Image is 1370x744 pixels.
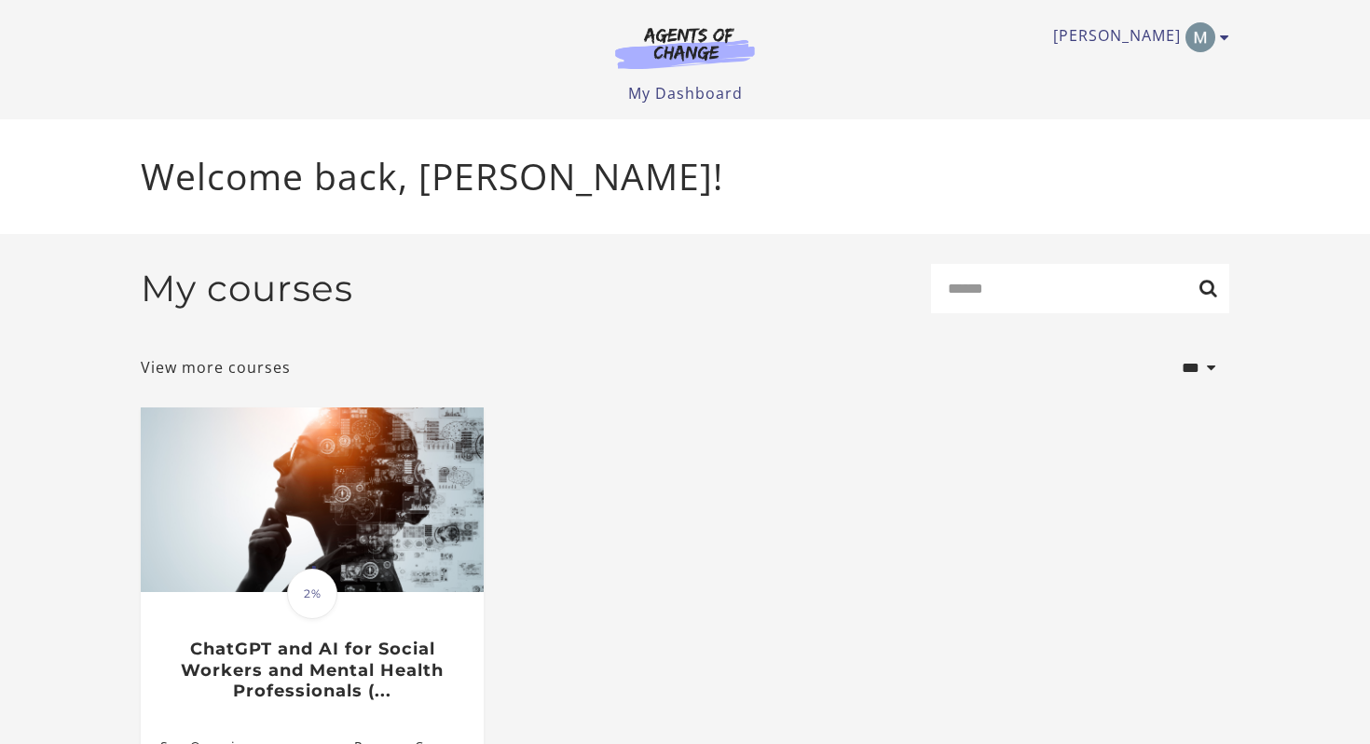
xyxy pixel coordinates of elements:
img: Agents of Change Logo [596,26,774,69]
h2: My courses [141,267,353,310]
a: Toggle menu [1053,22,1220,52]
span: 2% [287,569,337,619]
a: My Dashboard [628,83,743,103]
h3: ChatGPT and AI for Social Workers and Mental Health Professionals (... [160,639,463,702]
p: Welcome back, [PERSON_NAME]! [141,149,1229,204]
a: View more courses [141,356,291,379]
